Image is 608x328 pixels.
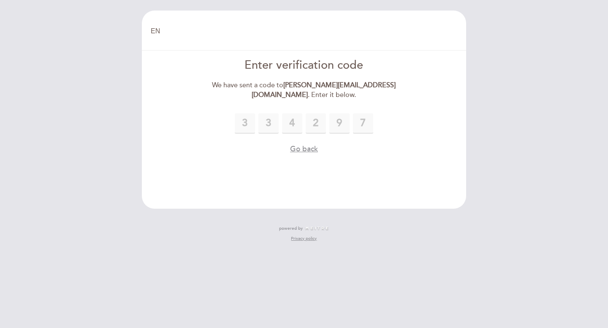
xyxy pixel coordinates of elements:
a: powered by [279,226,329,231]
input: 0 [235,113,255,134]
span: powered by [279,226,303,231]
img: MEITRE [305,226,329,231]
div: Enter verification code [207,57,401,74]
button: Go back [290,144,318,154]
input: 0 [258,113,279,134]
input: 0 [329,113,350,134]
input: 0 [353,113,373,134]
input: 0 [306,113,326,134]
input: 0 [282,113,302,134]
strong: [PERSON_NAME][EMAIL_ADDRESS][DOMAIN_NAME] [252,81,396,99]
div: We have sent a code to . Enter it below. [207,81,401,100]
a: Privacy policy [291,236,317,242]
